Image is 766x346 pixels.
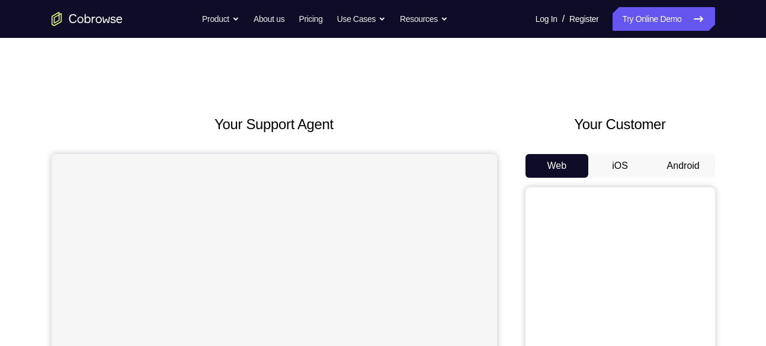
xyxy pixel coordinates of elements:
[52,114,497,135] h2: Your Support Agent
[588,154,652,178] button: iOS
[52,12,123,26] a: Go to the home page
[337,7,386,31] button: Use Cases
[525,154,589,178] button: Web
[202,7,239,31] button: Product
[562,12,565,26] span: /
[254,7,284,31] a: About us
[613,7,714,31] a: Try Online Demo
[400,7,448,31] button: Resources
[652,154,715,178] button: Android
[525,114,715,135] h2: Your Customer
[569,7,598,31] a: Register
[536,7,557,31] a: Log In
[299,7,322,31] a: Pricing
